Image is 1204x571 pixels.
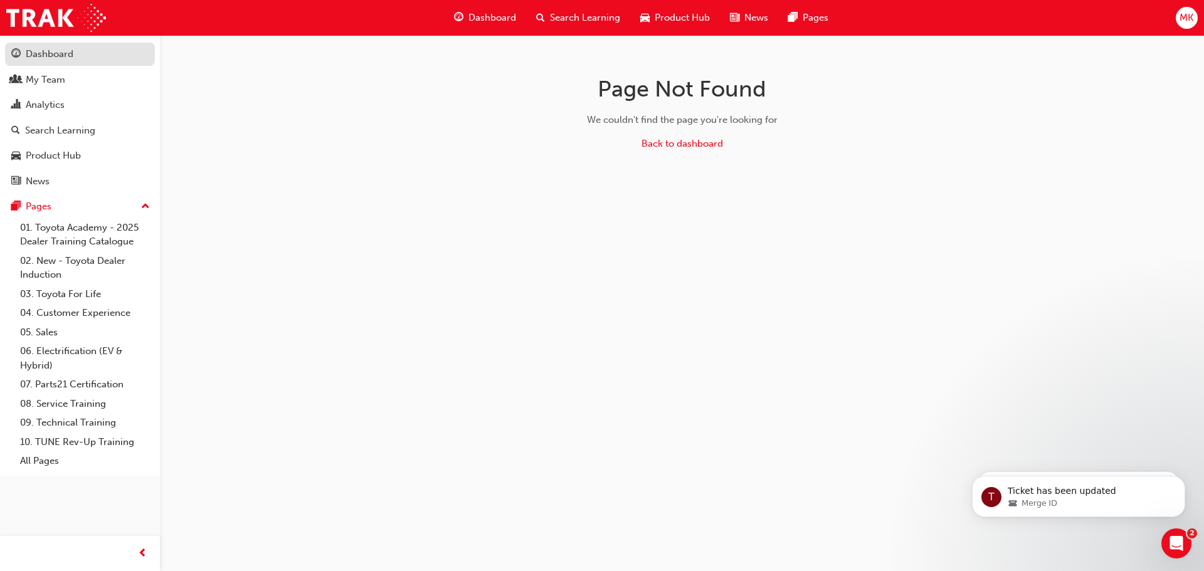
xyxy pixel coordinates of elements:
span: Dashboard [468,11,516,25]
span: Product Hub [655,11,710,25]
a: Analytics [5,93,155,117]
span: pages-icon [788,10,798,26]
span: news-icon [11,176,21,187]
div: Search Learning [25,123,95,138]
span: up-icon [141,199,150,215]
span: car-icon [640,10,650,26]
a: 08. Service Training [15,394,155,414]
a: Search Learning [5,119,155,142]
iframe: Intercom live chat [1161,528,1191,558]
a: pages-iconPages [778,5,838,31]
img: Trak [6,4,106,32]
a: news-iconNews [720,5,778,31]
div: Dashboard [26,47,73,61]
a: My Team [5,68,155,92]
button: MK [1176,7,1198,29]
span: people-icon [11,75,21,86]
a: search-iconSearch Learning [526,5,630,31]
span: News [744,11,768,25]
button: DashboardMy TeamAnalyticsSearch LearningProduct HubNews [5,40,155,195]
a: 01. Toyota Academy - 2025 Dealer Training Catalogue [15,218,155,251]
div: Product Hub [26,149,81,163]
h1: Page Not Found [483,75,881,103]
span: MK [1180,11,1193,25]
a: 05. Sales [15,323,155,342]
span: pages-icon [11,201,21,212]
a: 04. Customer Experience [15,303,155,323]
a: 09. Technical Training [15,413,155,432]
a: Dashboard [5,43,155,66]
span: car-icon [11,150,21,162]
a: 06. Electrification (EV & Hybrid) [15,342,155,375]
button: Pages [5,195,155,218]
span: guage-icon [11,49,21,60]
a: 10. TUNE Rev-Up Training [15,432,155,452]
div: News [26,174,50,189]
a: guage-iconDashboard [444,5,526,31]
a: 02. New - Toyota Dealer Induction [15,251,155,285]
a: 03. Toyota For Life [15,285,155,304]
a: car-iconProduct Hub [630,5,720,31]
a: Back to dashboard [642,138,723,149]
div: We couldn't find the page you're looking for [483,113,881,127]
a: 07. Parts21 Certification [15,375,155,394]
div: My Team [26,73,65,87]
span: search-icon [11,125,20,137]
a: All Pages [15,451,155,471]
a: News [5,170,155,193]
span: guage-icon [454,10,463,26]
iframe: Intercom notifications message [953,449,1204,537]
span: prev-icon [138,546,147,562]
span: Pages [803,11,828,25]
span: search-icon [536,10,545,26]
span: Search Learning [550,11,620,25]
span: 2 [1187,528,1197,538]
div: Analytics [26,98,65,112]
div: Pages [26,199,51,214]
a: Product Hub [5,144,155,167]
span: news-icon [730,10,739,26]
span: chart-icon [11,100,21,111]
